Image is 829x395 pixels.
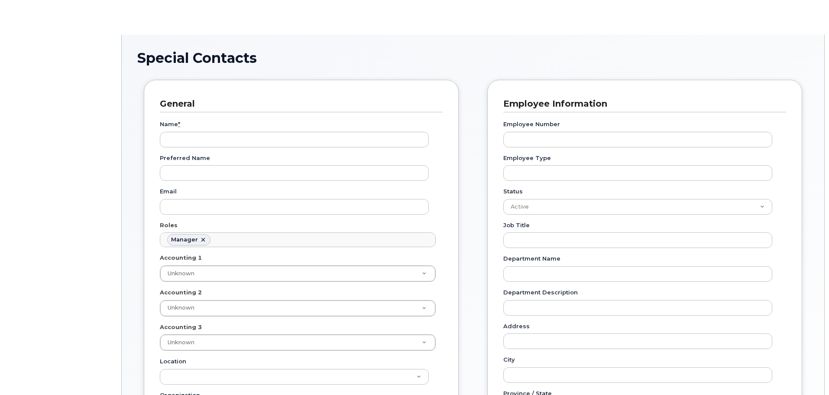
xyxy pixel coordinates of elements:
[160,335,435,350] a: Unknown
[160,357,186,366] label: Location
[168,339,194,346] span: Unknown
[160,266,435,281] a: Unknown
[178,121,180,127] abbr: required
[160,221,178,229] label: Roles
[160,154,210,162] label: Preferred Name
[160,288,202,297] label: Accounting 2
[503,120,560,128] label: Employee Number
[503,221,530,229] label: Job Title
[160,98,436,110] h3: General
[160,323,202,331] label: Accounting 3
[503,255,560,263] label: Department Name
[503,154,551,162] label: Employee Type
[160,120,180,128] label: Name
[160,187,177,196] label: Email
[503,187,523,196] label: Status
[503,322,530,330] label: Address
[503,98,780,110] h3: Employee Information
[168,304,194,311] span: Unknown
[171,236,198,243] div: Manager
[160,254,202,262] label: Accounting 1
[168,270,194,277] span: Unknown
[160,300,435,316] a: Unknown
[137,50,809,65] h1: Special Contacts
[503,288,578,297] label: Department Description
[503,356,515,364] label: City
